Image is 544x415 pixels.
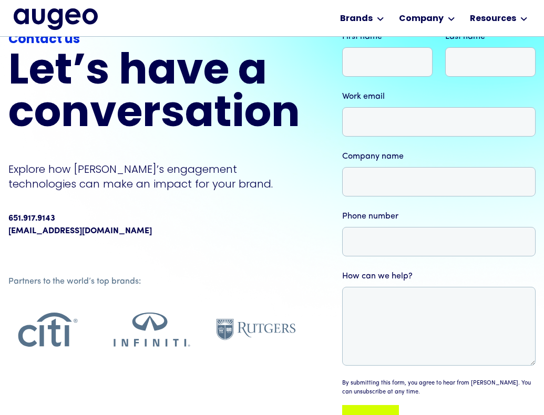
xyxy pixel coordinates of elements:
[342,30,433,43] label: First name
[445,30,536,43] label: Last name
[8,212,55,225] div: 651.917.9143
[8,51,300,137] h2: Let’s have a conversation
[342,270,536,283] label: How can we help?
[342,150,536,163] label: Company name
[399,13,444,25] div: Company
[8,225,152,237] a: [EMAIL_ADDRESS][DOMAIN_NAME]
[8,162,300,191] p: Explore how [PERSON_NAME]’s engagement technologies can make an impact for your brand.
[342,90,536,103] label: Work email
[14,8,98,29] img: Augeo's full logo in midnight blue.
[8,275,295,288] div: Partners to the world’s top brands:
[342,210,536,223] label: Phone number
[8,30,300,49] div: Contact us
[342,379,536,397] div: By submitting this form, you agree to hear from [PERSON_NAME]. You can unsubscribe at any time.
[14,8,98,29] a: home
[340,13,373,25] div: Brands
[470,13,516,25] div: Resources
